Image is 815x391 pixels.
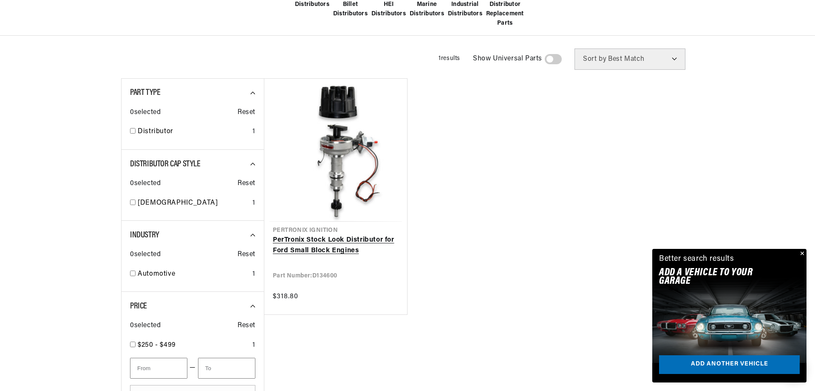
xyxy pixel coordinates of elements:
span: 1 results [439,55,460,62]
span: $250 - $499 [138,342,176,348]
div: 1 [252,340,255,351]
button: Close [796,249,807,259]
span: Part Type [130,88,160,97]
span: 0 selected [130,320,161,331]
div: 1 [252,126,255,137]
span: 0 selected [130,178,161,189]
span: — [190,362,196,374]
a: Automotive [138,269,249,280]
span: 0 selected [130,107,161,118]
span: Show Universal Parts [473,54,542,65]
span: Reset [238,249,255,260]
a: PerTronix Stock Look Distributor for Ford Small Block Engines [273,235,399,257]
select: Sort by [574,49,685,70]
span: Reset [238,107,255,118]
span: Industry [130,231,159,240]
span: Sort by [583,56,606,63]
span: Reset [238,178,255,189]
span: Price [130,302,147,311]
div: 1 [252,198,255,209]
a: Add another vehicle [659,355,800,374]
input: From [130,358,187,379]
span: Reset [238,320,255,331]
span: 0 selected [130,249,161,260]
a: [DEMOGRAPHIC_DATA] [138,198,249,209]
span: Distributor Cap Style [130,160,201,168]
input: To [198,358,255,379]
h2: Add A VEHICLE to your garage [659,268,778,286]
div: 1 [252,269,255,280]
div: Better search results [659,253,734,265]
a: Distributor [138,126,249,137]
